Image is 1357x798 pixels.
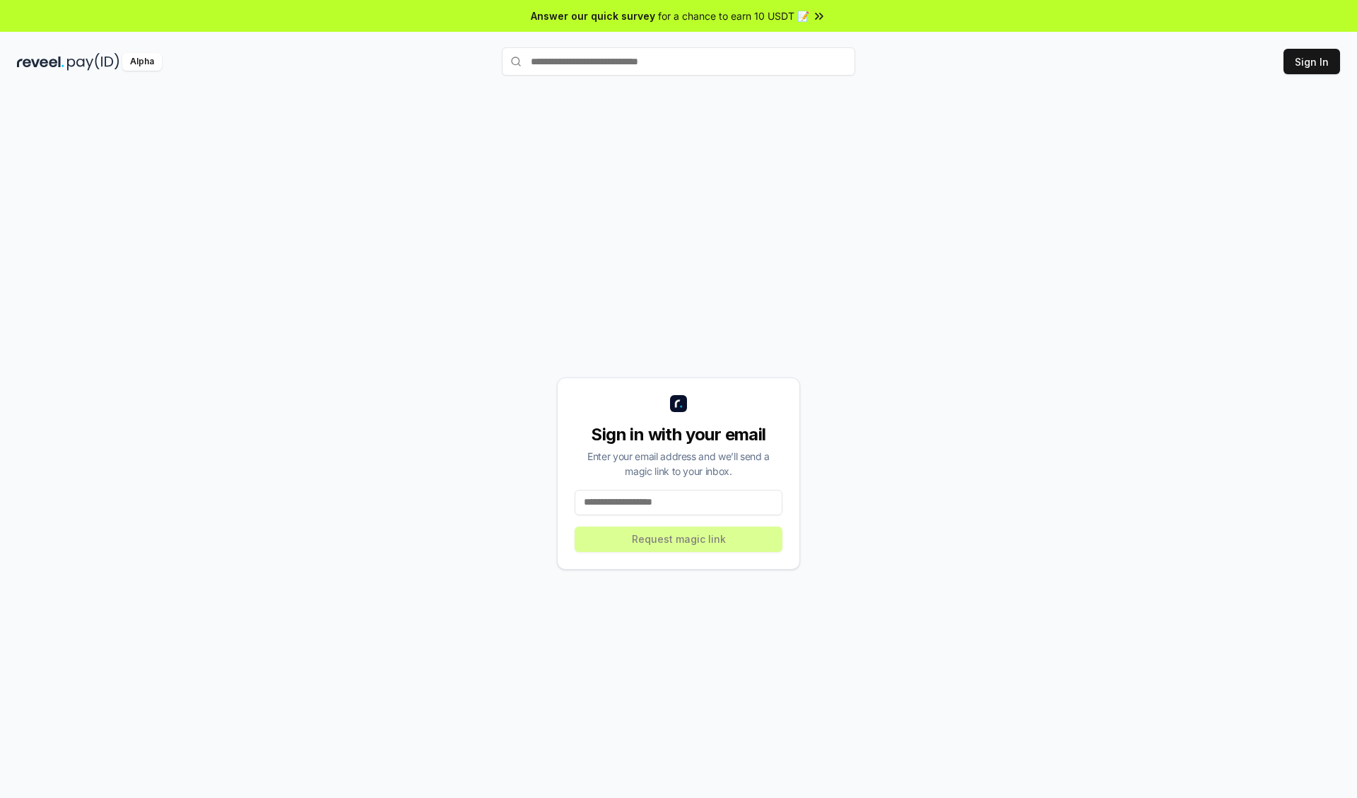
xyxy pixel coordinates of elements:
button: Sign In [1283,49,1340,74]
div: Enter your email address and we’ll send a magic link to your inbox. [575,449,782,479]
img: reveel_dark [17,53,64,71]
span: for a chance to earn 10 USDT 📝 [658,8,809,23]
div: Alpha [122,53,162,71]
img: logo_small [670,395,687,412]
div: Sign in with your email [575,423,782,446]
img: pay_id [67,53,119,71]
span: Answer our quick survey [531,8,655,23]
